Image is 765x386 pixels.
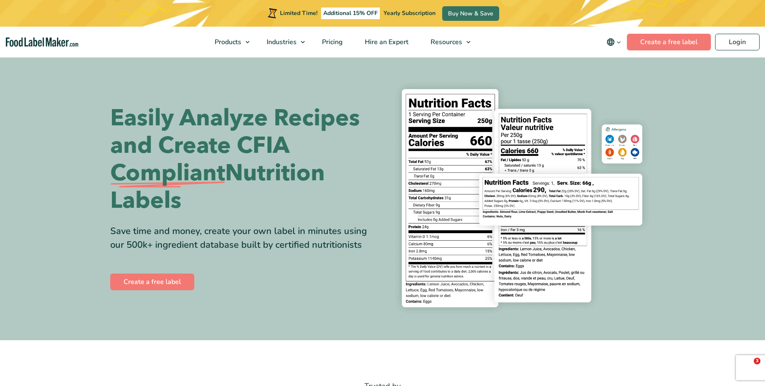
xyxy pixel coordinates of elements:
[442,6,499,21] a: Buy Now & Save
[264,37,297,47] span: Industries
[204,27,254,57] a: Products
[715,34,760,50] a: Login
[319,37,344,47] span: Pricing
[256,27,309,57] a: Industries
[362,37,409,47] span: Hire an Expert
[420,27,475,57] a: Resources
[110,159,225,187] span: Compliant
[212,37,242,47] span: Products
[110,224,376,252] div: Save time and money, create your own label in minutes using our 500k+ ingredient database built b...
[311,27,352,57] a: Pricing
[627,34,711,50] a: Create a free label
[110,105,376,214] h1: Easily Analyze Recipes and Create CFIA Nutrition Labels
[110,274,194,290] a: Create a free label
[428,37,463,47] span: Resources
[354,27,418,57] a: Hire an Expert
[321,7,380,19] span: Additional 15% OFF
[280,9,317,17] span: Limited Time!
[384,9,436,17] span: Yearly Subscription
